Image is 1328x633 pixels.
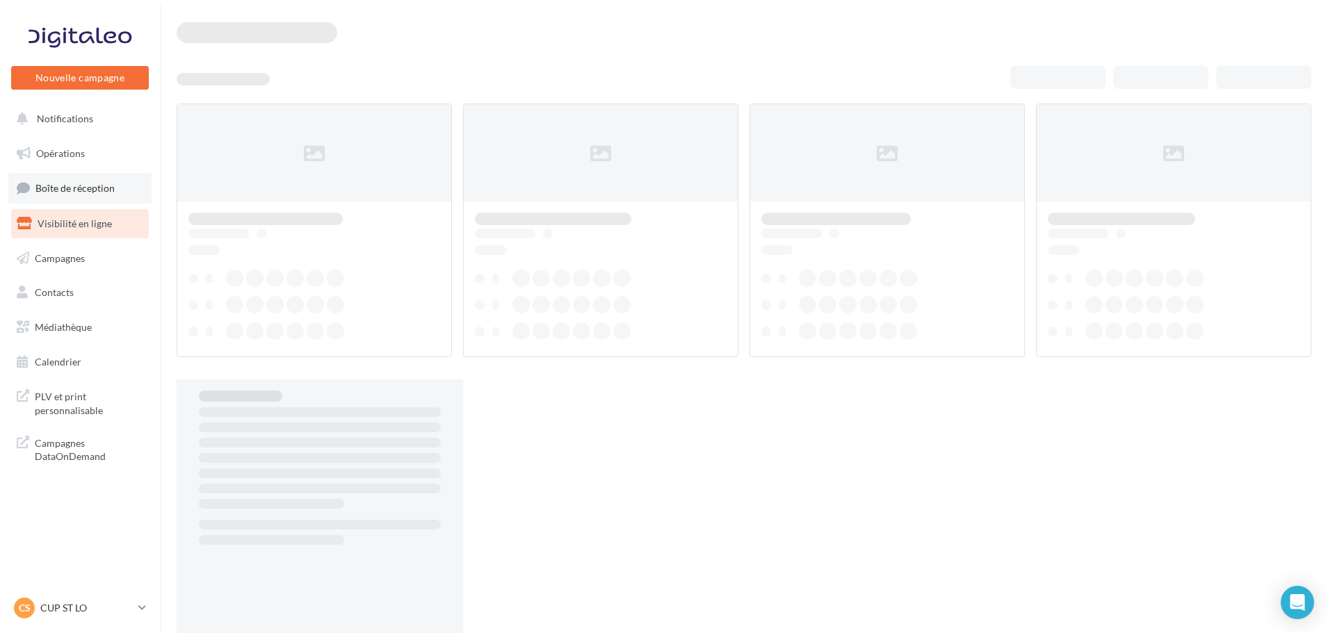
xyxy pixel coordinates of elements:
a: Médiathèque [8,313,152,342]
span: CS [19,601,31,615]
a: Campagnes DataOnDemand [8,428,152,469]
button: Notifications [8,104,146,133]
span: Contacts [35,286,74,298]
span: PLV et print personnalisable [35,387,143,417]
button: Nouvelle campagne [11,66,149,90]
span: Visibilité en ligne [38,217,112,229]
span: Médiathèque [35,321,92,333]
a: PLV et print personnalisable [8,381,152,422]
span: Calendrier [35,356,81,368]
a: Opérations [8,139,152,168]
a: CS CUP ST LO [11,595,149,621]
a: Campagnes [8,244,152,273]
a: Visibilité en ligne [8,209,152,238]
span: Opérations [36,147,85,159]
div: Open Intercom Messenger [1281,586,1314,619]
a: Boîte de réception [8,173,152,203]
span: Boîte de réception [35,182,115,194]
span: Campagnes [35,252,85,263]
p: CUP ST LO [40,601,133,615]
span: Notifications [37,113,93,124]
span: Campagnes DataOnDemand [35,434,143,463]
a: Contacts [8,278,152,307]
a: Calendrier [8,347,152,377]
